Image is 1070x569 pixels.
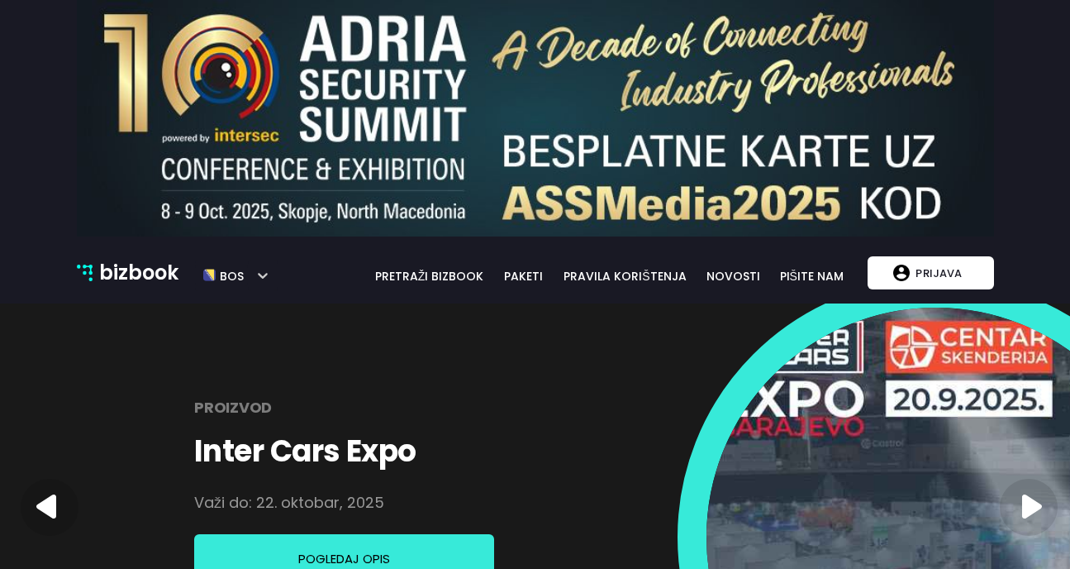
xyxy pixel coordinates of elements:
[494,267,553,285] a: paketi
[99,257,178,289] p: bizbook
[216,262,244,284] h5: bos
[194,486,384,519] p: Važi do: 22. oktobar, 2025
[553,267,697,285] a: pravila korištenja
[77,257,179,289] a: bizbook
[910,257,968,289] p: Prijava
[364,267,495,285] a: pretraži bizbook
[203,262,216,289] img: bos
[893,265,910,281] img: account logo
[77,265,93,281] img: bizbook
[194,391,272,424] h2: Proizvod
[868,256,993,289] button: Prijava
[697,267,770,285] a: novosti
[770,267,854,285] a: pišite nam
[194,432,416,471] h1: Inter Cars Expo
